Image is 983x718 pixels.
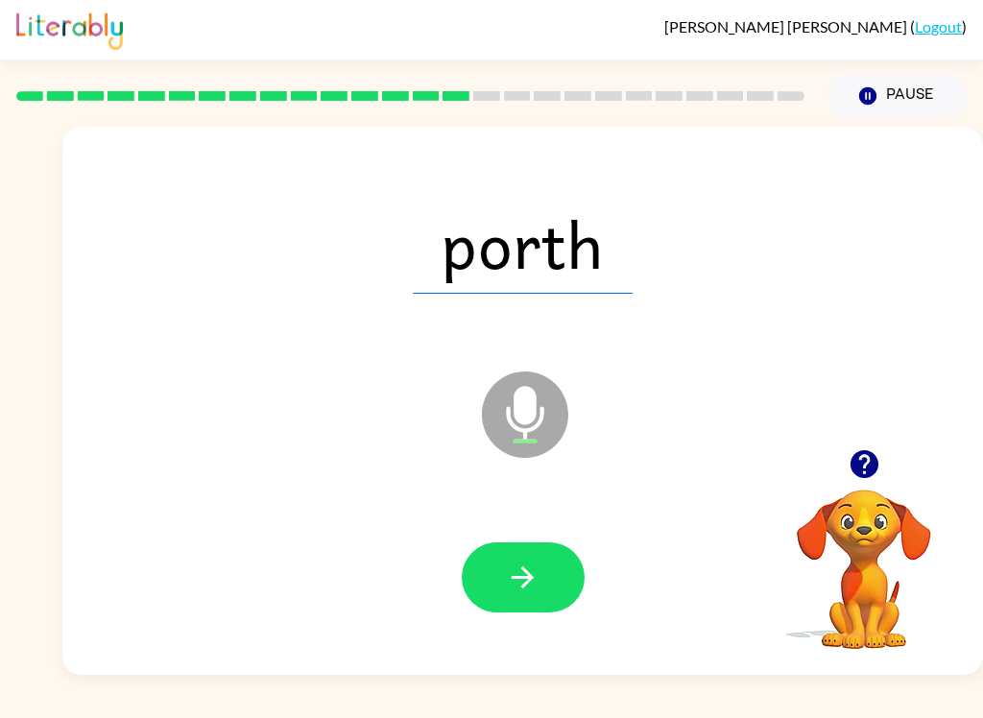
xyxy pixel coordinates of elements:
div: ( ) [664,17,967,36]
video: Your browser must support playing .mp4 files to use Literably. Please try using another browser. [768,460,960,652]
button: Pause [827,74,967,118]
span: [PERSON_NAME] [PERSON_NAME] [664,17,910,36]
img: Literably [16,8,123,50]
span: porth [413,194,633,294]
a: Logout [915,17,962,36]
